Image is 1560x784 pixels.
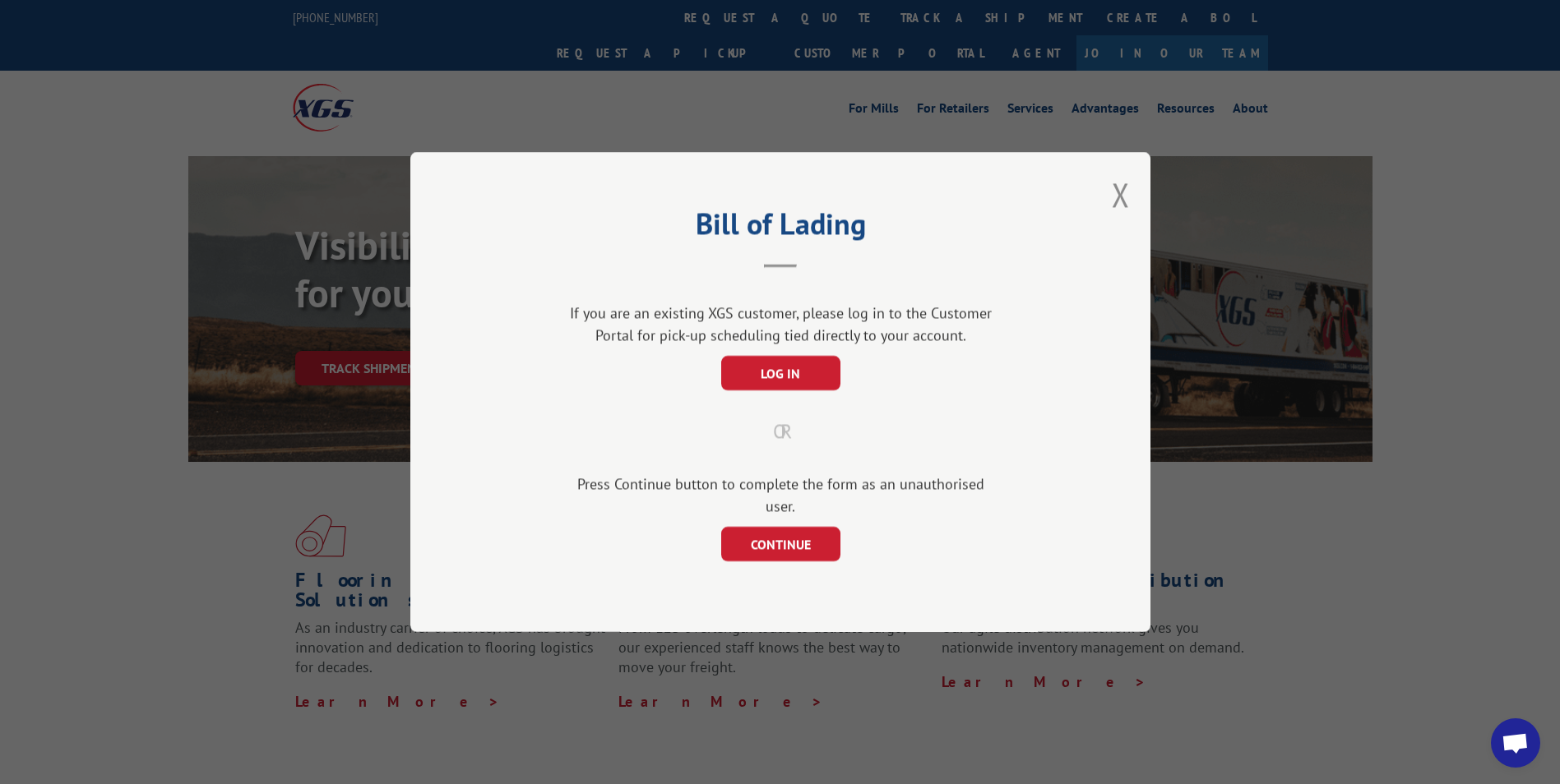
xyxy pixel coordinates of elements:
button: CONTINUE [720,527,840,561]
h2: Bill of Lading [493,212,1068,243]
div: Press Continue button to complete the form as an unauthorised user. [562,473,998,517]
a: LOG IN [720,367,840,381]
div: Open chat [1491,718,1540,768]
div: If you are an existing XGS customer, please log in to the Customer Portal for pick-up scheduling ... [562,302,998,346]
button: Close modal [1112,173,1130,216]
div: OR [493,417,1068,446]
button: LOG IN [720,356,840,390]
